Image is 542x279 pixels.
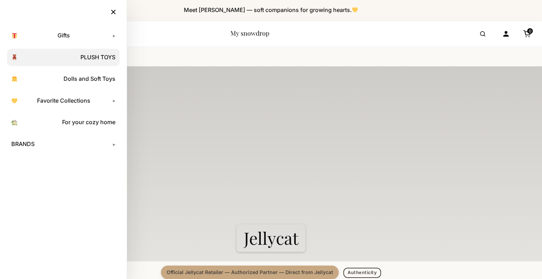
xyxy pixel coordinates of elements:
[230,29,269,37] a: My snowdrop
[527,28,533,34] span: 0
[7,92,120,110] a: Favorite Collections
[184,6,358,13] span: Meet [PERSON_NAME] — soft companions for growing hearts.
[519,26,535,42] a: Cart
[6,3,536,18] div: Announcement
[498,26,514,42] a: Account
[68,266,474,279] div: Brand authenticity and status
[343,268,381,278] a: Authenticity
[161,266,339,279] span: Official Jellycat Retailer — Authorized Partner — Direct from Jellycat
[7,27,120,44] a: Gifts
[7,135,120,153] a: BRANDS
[7,49,120,66] a: PLUSH TOYS
[103,4,123,19] button: Close menu
[352,7,358,13] img: 💛
[12,54,17,60] img: 🧸
[473,24,493,44] button: Open search
[68,47,474,66] nav: / /
[12,76,17,82] img: 👧
[7,70,120,88] a: Dolls and Soft Toys
[12,98,17,104] img: 💛
[12,33,17,38] img: 🎁
[7,114,120,131] a: For your cozy home
[12,120,17,125] img: 🏡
